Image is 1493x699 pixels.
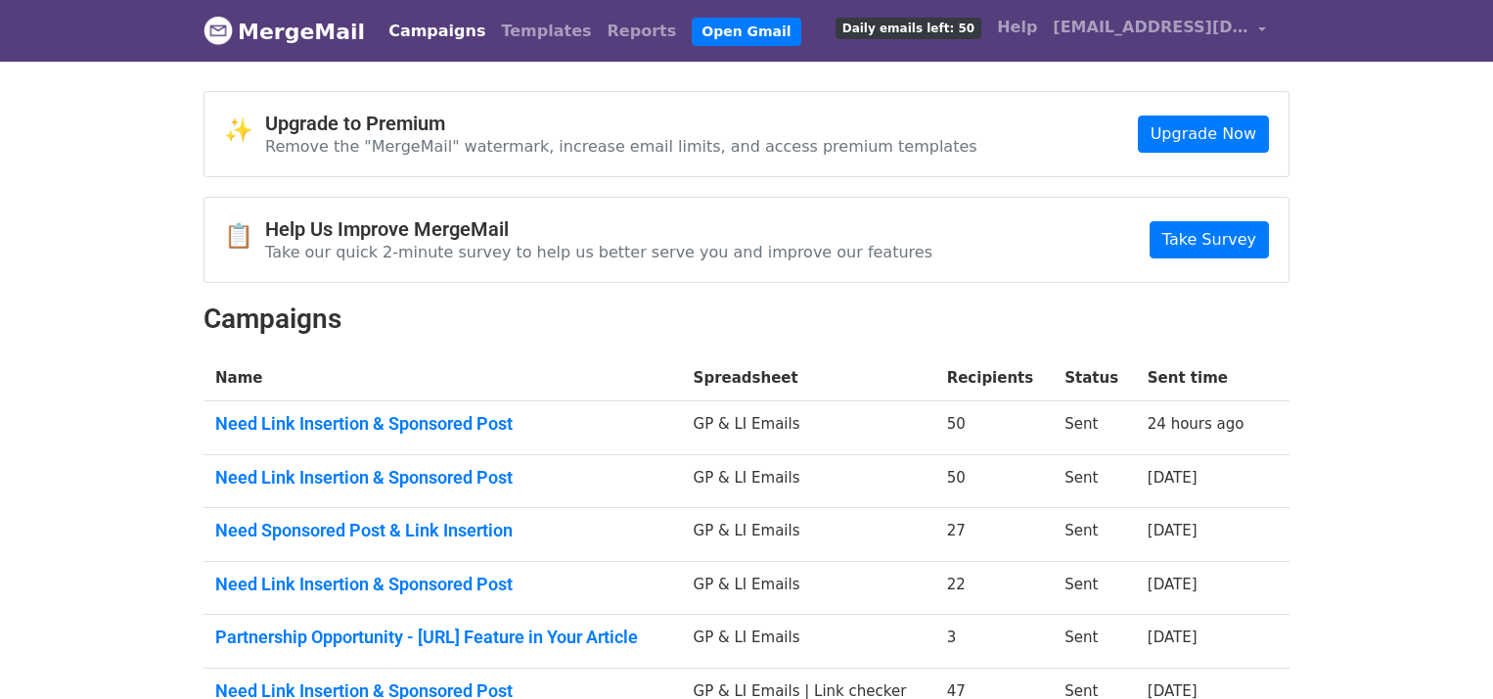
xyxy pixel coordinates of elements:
[935,355,1054,401] th: Recipients
[381,12,493,51] a: Campaigns
[265,217,932,241] h4: Help Us Improve MergeMail
[989,8,1045,47] a: Help
[682,508,935,562] td: GP & LI Emails
[265,136,977,157] p: Remove the "MergeMail" watermark, increase email limits, and access premium templates
[215,520,670,541] a: Need Sponsored Post & Link Insertion
[1148,629,1198,646] a: [DATE]
[682,561,935,615] td: GP & LI Emails
[682,355,935,401] th: Spreadsheet
[600,12,685,51] a: Reports
[1053,561,1136,615] td: Sent
[682,615,935,669] td: GP & LI Emails
[935,454,1054,508] td: 50
[1136,355,1264,401] th: Sent time
[215,627,670,648] a: Partnership Opportunity - [URL] Feature in Your Article
[1053,615,1136,669] td: Sent
[935,401,1054,455] td: 50
[215,574,670,595] a: Need Link Insertion & Sponsored Post
[1148,415,1244,433] a: 24 hours ago
[1053,454,1136,508] td: Sent
[1053,508,1136,562] td: Sent
[1138,116,1269,153] a: Upgrade Now
[215,467,670,489] a: Need Link Insertion & Sponsored Post
[1150,221,1269,258] a: Take Survey
[1053,355,1136,401] th: Status
[1148,576,1198,593] a: [DATE]
[204,355,682,401] th: Name
[935,615,1054,669] td: 3
[204,303,1289,336] h2: Campaigns
[1053,401,1136,455] td: Sent
[682,454,935,508] td: GP & LI Emails
[1148,522,1198,539] a: [DATE]
[1045,8,1274,54] a: [EMAIL_ADDRESS][DOMAIN_NAME]
[204,16,233,45] img: MergeMail logo
[493,12,599,51] a: Templates
[682,401,935,455] td: GP & LI Emails
[1148,469,1198,487] a: [DATE]
[935,508,1054,562] td: 27
[265,242,932,262] p: Take our quick 2-minute survey to help us better serve you and improve our features
[1053,16,1248,39] span: [EMAIL_ADDRESS][DOMAIN_NAME]
[204,11,365,52] a: MergeMail
[215,413,670,435] a: Need Link Insertion & Sponsored Post
[828,8,989,47] a: Daily emails left: 50
[935,561,1054,615] td: 22
[224,116,265,145] span: ✨
[224,222,265,251] span: 📋
[265,112,977,135] h4: Upgrade to Premium
[692,18,800,46] a: Open Gmail
[836,18,981,39] span: Daily emails left: 50
[1395,605,1493,699] iframe: Chat Widget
